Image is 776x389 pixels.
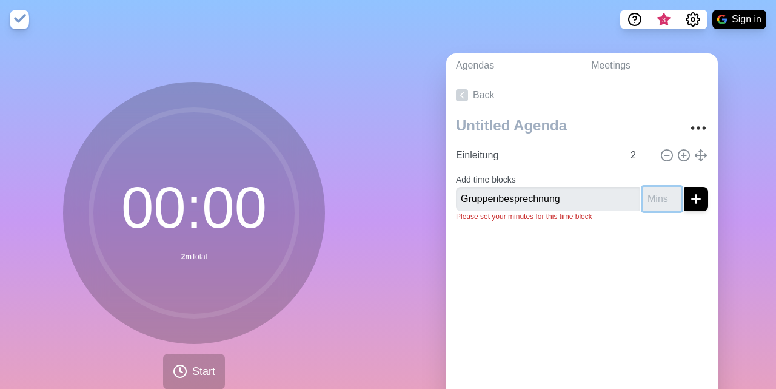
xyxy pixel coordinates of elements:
[626,143,655,167] input: Mins
[446,78,718,112] a: Back
[456,211,708,222] p: Please set your minutes for this time block
[620,10,649,29] button: Help
[686,116,711,140] button: More
[192,364,215,380] span: Start
[446,53,581,78] a: Agendas
[581,53,718,78] a: Meetings
[643,187,681,211] input: Mins
[717,15,727,24] img: google logo
[712,10,766,29] button: Sign in
[456,175,516,184] label: Add time blocks
[659,15,669,25] span: 3
[451,143,623,167] input: Name
[456,187,640,211] input: Name
[649,10,678,29] button: What’s new
[10,10,29,29] img: timeblocks logo
[678,10,707,29] button: Settings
